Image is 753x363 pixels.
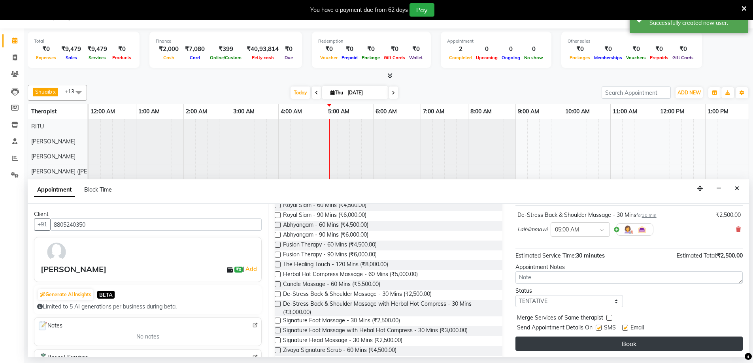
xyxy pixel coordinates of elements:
[636,213,657,218] small: for
[731,182,743,195] button: Close
[283,346,396,356] span: Zivaya Signature Scrub - 60 Mins (₹4,500.00)
[34,45,58,54] div: ₹0
[250,55,276,60] span: Petty cash
[676,87,703,98] button: ADD NEW
[407,45,425,54] div: ₹0
[382,45,407,54] div: ₹0
[244,264,258,274] a: Add
[563,106,592,117] a: 10:00 AM
[84,186,112,193] span: Block Time
[318,45,340,54] div: ₹0
[421,106,446,117] a: 7:00 AM
[65,88,80,94] span: +13
[45,241,68,263] img: avatar
[648,55,670,60] span: Prepaids
[283,260,388,270] span: The Healing Touch - 120 Mins (₹8,000.00)
[156,45,182,54] div: ₹2,000
[360,55,382,60] span: Package
[604,324,616,333] span: SMS
[234,267,243,273] span: ₹0
[515,337,743,351] button: Book
[648,45,670,54] div: ₹0
[474,45,500,54] div: 0
[136,333,159,341] span: No notes
[283,250,377,260] span: Fusion Therapy - 90 Mins (₹6,000.00)
[283,336,402,346] span: Signature Head Massage - 30 Mins (₹2,500.00)
[716,211,741,219] div: ₹2,500.00
[517,314,603,324] span: Merge Services of Same therapist
[592,45,624,54] div: ₹0
[50,218,262,231] input: Search by Name/Mobile/Email/Code
[624,45,648,54] div: ₹0
[517,324,593,333] span: Send Appointment Details On
[208,55,243,60] span: Online/Custom
[283,300,496,316] span: De-Stress Back & Shoulder Massage with Herbal Hot Compress - 30 Mins (₹3,000.00)
[52,88,56,95] a: x
[447,55,474,60] span: Completed
[283,231,368,241] span: Abhyangam - 90 Mins (₹6,000.00)
[678,90,701,96] span: ADD NEW
[340,55,360,60] span: Prepaid
[474,55,500,60] span: Upcoming
[649,19,742,27] div: Successfully created new user.
[500,55,522,60] span: Ongoing
[291,87,310,99] span: Today
[110,55,133,60] span: Products
[517,226,547,233] span: Lalhlimmawi
[283,280,380,290] span: Candle Massage - 60 Mins (₹5,500.00)
[382,55,407,60] span: Gift Cards
[31,138,75,145] span: [PERSON_NAME]
[624,55,648,60] span: Vouchers
[38,289,93,300] button: Generate AI Insights
[407,55,425,60] span: Wallet
[602,87,671,99] input: Search Appointment
[283,270,418,280] span: Herbal Hot Compress Massage - 60 Mins (₹5,000.00)
[592,55,624,60] span: Memberships
[64,55,79,60] span: Sales
[87,55,108,60] span: Services
[184,106,209,117] a: 2:00 AM
[283,290,432,300] span: De-Stress Back & Shoulder Massage - 30 Mins (₹2,500.00)
[630,324,644,333] span: Email
[38,353,89,362] span: Recent Services
[283,201,366,211] span: Royal Siam - 60 Mins (₹4,500.00)
[318,55,340,60] span: Voucher
[515,252,576,259] span: Estimated Service Time:
[161,55,176,60] span: Cash
[706,106,730,117] a: 1:00 PM
[522,55,545,60] span: No show
[658,106,686,117] a: 12:00 PM
[283,241,377,250] span: Fusion Therapy - 60 Mins (₹4,500.00)
[517,211,657,219] div: De-Stress Back & Shoulder Massage - 30 Mins
[576,252,605,259] span: 30 minutes
[568,45,592,54] div: ₹0
[279,106,304,117] a: 4:00 AM
[31,153,75,160] span: [PERSON_NAME]
[468,106,494,117] a: 8:00 AM
[516,106,541,117] a: 9:00 AM
[41,263,106,275] div: [PERSON_NAME]
[326,106,351,117] a: 5:00 AM
[642,213,657,218] span: 30 min
[188,55,202,60] span: Card
[38,321,62,331] span: Notes
[35,88,52,95] span: Shuaib
[31,108,57,115] span: Therapist
[231,106,257,117] a: 3:00 AM
[670,55,696,60] span: Gift Cards
[110,45,133,54] div: ₹0
[283,221,368,231] span: Abhyangam - 60 Mins (₹4,500.00)
[89,106,117,117] a: 12:00 AM
[282,45,296,54] div: ₹0
[677,252,717,259] span: Estimated Total:
[670,45,696,54] div: ₹0
[283,326,468,336] span: Signature Foot Massage with Hebal Hot Compress - 30 Mins (₹3,000.00)
[345,87,385,99] input: 2025-09-04
[447,38,545,45] div: Appointment
[208,45,243,54] div: ₹399
[410,3,434,17] button: Pay
[623,225,632,234] img: Hairdresser.png
[31,123,44,130] span: RITU
[637,225,647,234] img: Interior.png
[340,45,360,54] div: ₹0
